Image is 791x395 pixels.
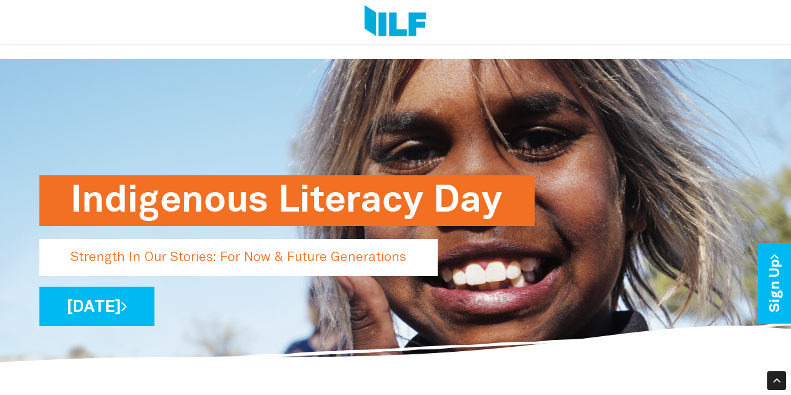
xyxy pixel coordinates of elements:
[767,371,786,390] div: Scroll Back to Top
[39,239,438,276] p: Strength In Our Stories: For Now & Future Generations
[365,5,426,39] img: Logo
[39,287,154,326] a: [DATE]
[71,175,503,226] h1: Indigenous Literacy Day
